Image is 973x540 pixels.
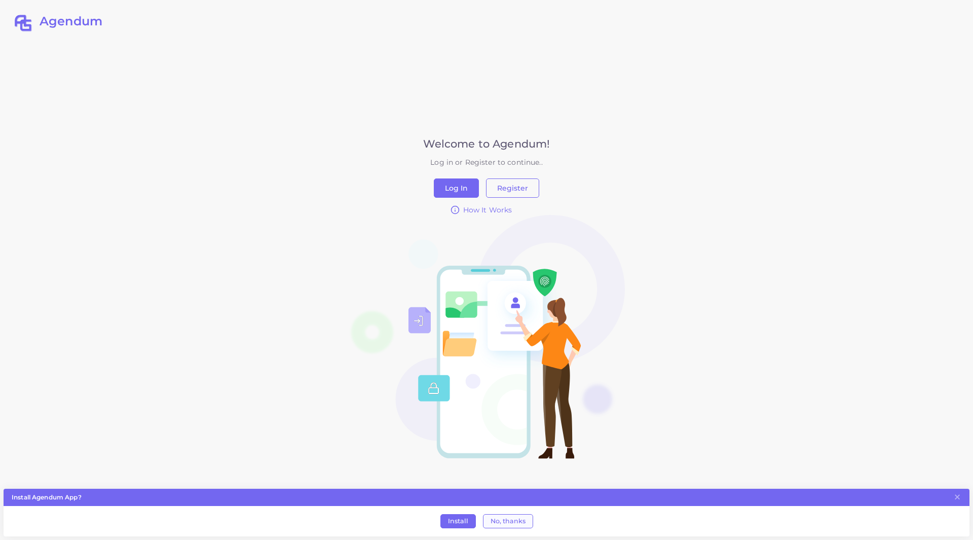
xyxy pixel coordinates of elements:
a: How It Works [348,205,614,215]
button: Log In [434,178,479,198]
button: Register [486,178,539,198]
button: Install [440,514,476,528]
a: Agendum [14,14,102,32]
button: No, thanks [483,514,533,528]
button: Close [953,490,961,504]
span: How It Works [463,205,512,215]
h3: Welcome to Agendum! [348,137,625,150]
h2: Agendum [40,14,102,29]
div: Log in or Register to continue.. [348,157,625,167]
strong: Install Agendum App? [12,493,82,501]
